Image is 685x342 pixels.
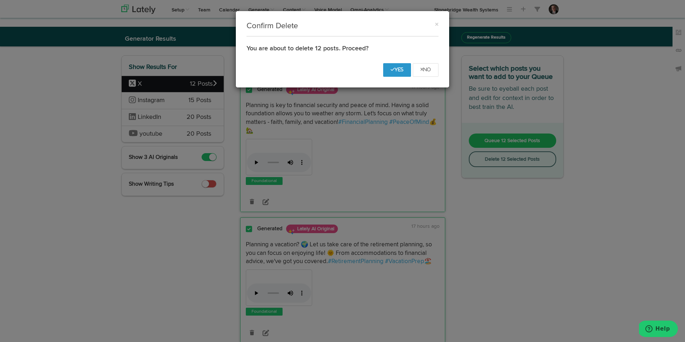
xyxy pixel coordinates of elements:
[247,45,438,52] h2: You are about to delete 12 posts. Proceed?
[420,67,431,72] i: No
[435,21,438,29] button: ×
[247,22,438,30] h1: Confirm Delete
[391,67,404,72] i: Yes
[639,321,678,338] iframe: Opens a widget where you can find more information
